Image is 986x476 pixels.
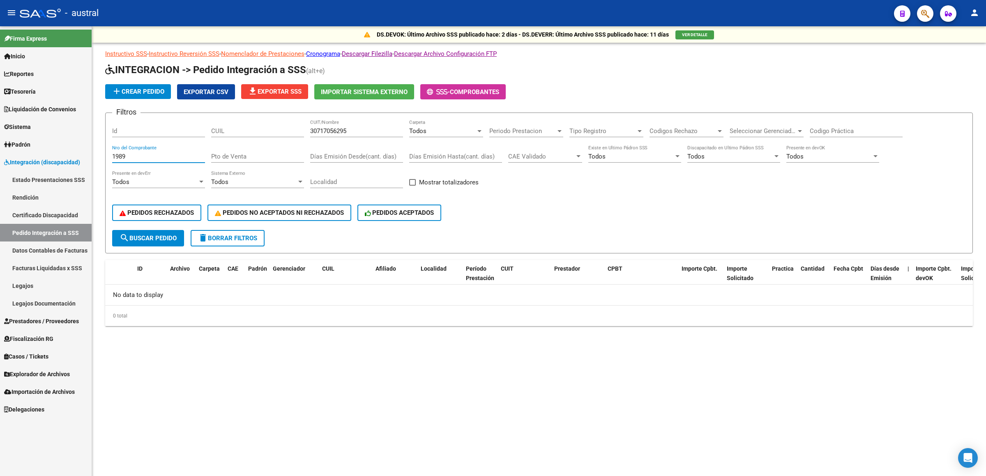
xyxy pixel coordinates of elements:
span: Casos / Tickets [4,352,48,361]
button: Buscar Pedido [112,230,184,246]
span: Reportes [4,69,34,78]
mat-icon: search [120,233,129,243]
span: Afiliado [376,265,396,272]
span: PEDIDOS NO ACEPTADOS NI RECHAZADOS [215,209,344,216]
span: Importe Cpbt. devOK [916,265,951,281]
div: 0 total [105,306,973,326]
mat-icon: menu [7,8,16,18]
span: Crear Pedido [112,88,164,95]
span: ID [137,265,143,272]
span: Fecha Cpbt [834,265,863,272]
span: Prestador [554,265,580,272]
mat-icon: add [112,86,122,96]
button: VER DETALLE [675,30,714,39]
span: Seleccionar Gerenciador [730,127,796,135]
datatable-header-cell: Importe Cpbt. [678,260,723,296]
h3: Filtros [112,106,141,118]
span: CUIL [322,265,334,272]
span: CUIT [501,265,514,272]
datatable-header-cell: Padrón [245,260,270,296]
span: Delegaciones [4,405,44,414]
datatable-header-cell: Fecha Cpbt [830,260,867,296]
div: Open Intercom Messenger [958,448,978,468]
span: Localidad [421,265,447,272]
span: CAE Validado [508,153,575,160]
datatable-header-cell: CUIT [498,260,551,296]
p: - - - - - [105,49,973,58]
datatable-header-cell: Carpeta [196,260,224,296]
span: Exportar CSV [184,88,228,96]
span: PEDIDOS ACEPTADOS [365,209,434,216]
span: Inicio [4,52,25,61]
span: | [908,265,909,272]
button: Crear Pedido [105,84,171,99]
span: CAE [228,265,238,272]
p: DS.DEVOK: Último Archivo SSS publicado hace: 2 días - DS.DEVERR: Último Archivo SSS publicado hac... [377,30,669,39]
button: PEDIDOS RECHAZADOS [112,205,201,221]
datatable-header-cell: ID [134,260,167,296]
mat-icon: person [970,8,979,18]
datatable-header-cell: Importe Cpbt. devOK [912,260,958,296]
span: Integración (discapacidad) [4,158,80,167]
mat-icon: delete [198,233,208,243]
button: Borrar Filtros [191,230,265,246]
a: Instructivo SSS [105,50,147,57]
span: Comprobantes [450,88,499,96]
span: Fiscalización RG [4,334,53,343]
span: - [427,88,450,96]
button: Exportar CSV [177,84,235,99]
span: Archivo [170,265,190,272]
datatable-header-cell: Prestador [551,260,604,296]
datatable-header-cell: Cantidad [797,260,830,296]
span: Periodo Prestacion [489,127,556,135]
datatable-header-cell: Localidad [417,260,463,296]
a: Instructivo Reversión SSS [149,50,219,57]
span: Importar Sistema Externo [321,88,408,96]
span: Período Prestación [466,265,494,281]
button: Importar Sistema Externo [314,84,414,99]
div: No data to display [105,285,973,305]
datatable-header-cell: Practica [769,260,797,296]
span: Borrar Filtros [198,235,257,242]
span: Exportar SSS [248,88,302,95]
span: CPBT [608,265,622,272]
span: PEDIDOS RECHAZADOS [120,209,194,216]
span: Cantidad [801,265,825,272]
datatable-header-cell: CUIL [319,260,372,296]
span: Importación de Archivos [4,387,75,396]
span: Tipo Registro [569,127,636,135]
span: VER DETALLE [682,32,707,37]
span: Sistema [4,122,31,131]
datatable-header-cell: CAE [224,260,245,296]
datatable-header-cell: | [904,260,912,296]
button: -Comprobantes [420,84,506,99]
datatable-header-cell: Importe Solicitado [723,260,769,296]
span: Prestadores / Proveedores [4,317,79,326]
datatable-header-cell: Gerenciador [270,260,319,296]
datatable-header-cell: Período Prestación [463,260,498,296]
span: Gerenciador [273,265,305,272]
span: Padrón [4,140,30,149]
span: Practica [772,265,794,272]
span: Todos [786,153,804,160]
datatable-header-cell: CPBT [604,260,678,296]
span: Tesorería [4,87,36,96]
span: Buscar Pedido [120,235,177,242]
datatable-header-cell: Archivo [167,260,196,296]
span: Codigos Rechazo [650,127,716,135]
a: Descargar Filezilla [342,50,392,57]
datatable-header-cell: Días desde Emisión [867,260,904,296]
button: Exportar SSS [241,84,308,99]
span: Liquidación de Convenios [4,105,76,114]
mat-icon: file_download [248,86,258,96]
span: Carpeta [199,265,220,272]
span: Todos [687,153,705,160]
span: Mostrar totalizadores [419,177,479,187]
span: Todos [409,127,426,135]
span: INTEGRACION -> Pedido Integración a SSS [105,64,306,76]
span: Días desde Emisión [871,265,899,281]
span: Todos [211,178,228,186]
span: (alt+e) [306,67,325,75]
datatable-header-cell: Afiliado [372,260,417,296]
span: Padrón [248,265,267,272]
